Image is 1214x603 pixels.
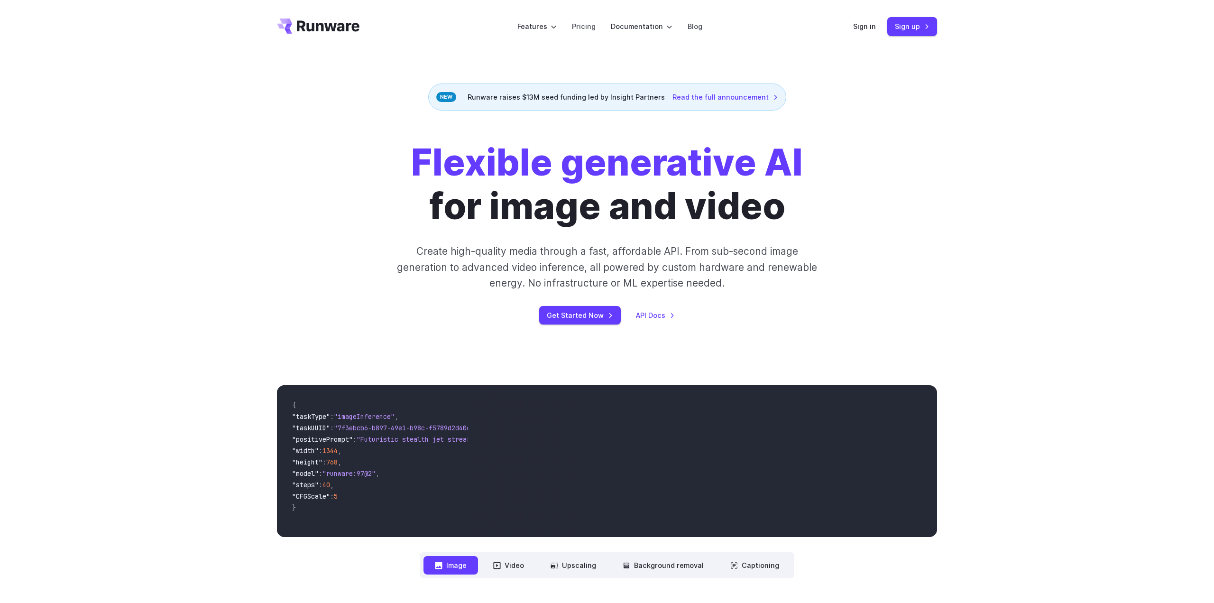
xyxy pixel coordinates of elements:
[636,310,675,321] a: API Docs
[396,243,819,291] p: Create high-quality media through a fast, affordable API. From sub-second image generation to adv...
[672,92,778,102] a: Read the full announcement
[517,21,557,32] label: Features
[322,446,338,455] span: 1344
[611,21,672,32] label: Documentation
[411,141,803,228] h1: for image and video
[326,458,338,466] span: 768
[688,21,702,32] a: Blog
[411,140,803,185] strong: Flexible generative AI
[887,17,937,36] a: Sign up
[334,424,478,432] span: "7f3ebcb6-b897-49e1-b98c-f5789d2d40d7"
[322,458,326,466] span: :
[376,469,379,478] span: ,
[719,556,791,575] button: Captioning
[292,492,330,501] span: "CFGScale"
[292,412,330,421] span: "taskType"
[292,435,353,444] span: "positivePrompt"
[319,481,322,489] span: :
[423,556,478,575] button: Image
[482,556,535,575] button: Video
[853,21,876,32] a: Sign in
[539,556,607,575] button: Upscaling
[428,83,786,111] div: Runware raises $13M seed funding led by Insight Partners
[330,424,334,432] span: :
[357,435,702,444] span: "Futuristic stealth jet streaking through a neon-lit cityscape with glowing purple exhaust"
[292,446,319,455] span: "width"
[319,446,322,455] span: :
[319,469,322,478] span: :
[330,492,334,501] span: :
[334,412,395,421] span: "imageInference"
[330,412,334,421] span: :
[539,306,621,325] a: Get Started Now
[338,446,341,455] span: ,
[322,469,376,478] span: "runware:97@2"
[292,458,322,466] span: "height"
[292,401,296,409] span: {
[338,458,341,466] span: ,
[277,19,359,34] a: Go to /
[611,556,715,575] button: Background removal
[292,503,296,512] span: }
[395,412,398,421] span: ,
[292,469,319,478] span: "model"
[330,481,334,489] span: ,
[292,424,330,432] span: "taskUUID"
[572,21,596,32] a: Pricing
[322,481,330,489] span: 40
[334,492,338,501] span: 5
[292,481,319,489] span: "steps"
[353,435,357,444] span: :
